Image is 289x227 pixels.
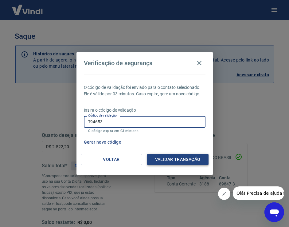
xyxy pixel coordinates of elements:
[264,202,284,222] iframe: Botão para abrir a janela de mensagens
[218,188,230,200] iframe: Fechar mensagem
[84,84,205,97] p: O código de validação foi enviado para o contato selecionado. Ele é válido por 03 minutos. Caso e...
[81,154,142,165] button: Voltar
[88,129,201,133] p: O código expira em 03 minutos.
[84,59,153,67] h4: Verificação de segurança
[233,186,284,200] iframe: Mensagem da empresa
[81,137,124,148] button: Gerar novo código
[4,4,52,9] span: Olá! Precisa de ajuda?
[147,154,209,165] button: Validar transação
[84,107,205,113] p: Insira o código de validação
[88,113,117,118] label: Código de validação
